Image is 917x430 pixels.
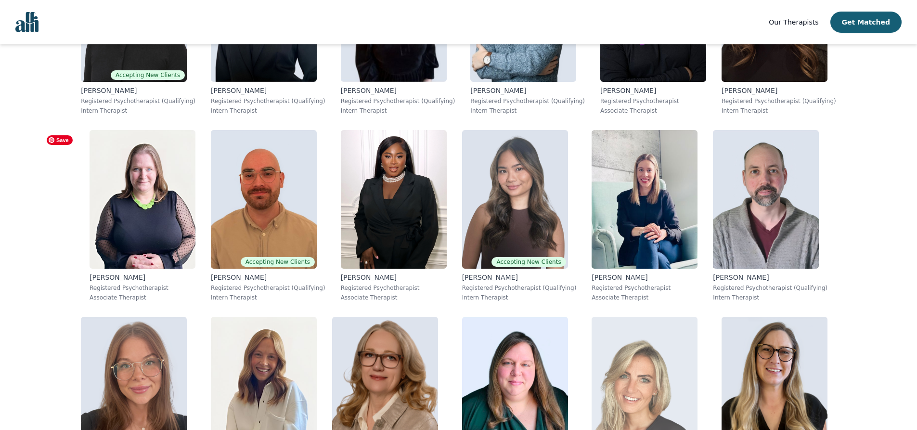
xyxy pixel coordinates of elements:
p: Intern Therapist [211,107,325,115]
a: Senam_Bruce-Kemevor[PERSON_NAME]Registered PsychotherapistAssociate Therapist [333,122,454,309]
p: [PERSON_NAME] [600,86,706,95]
p: Registered Psychotherapist [592,284,697,292]
img: Jessie_MacAlpine Shearer [90,130,195,269]
p: Intern Therapist [341,107,455,115]
img: Ryan_Ingleby [211,130,317,269]
p: Intern Therapist [722,107,836,115]
p: [PERSON_NAME] [462,273,577,282]
p: Intern Therapist [211,294,325,301]
img: Andreann_Gosselin [592,130,697,269]
p: Registered Psychotherapist [341,284,447,292]
p: [PERSON_NAME] [211,86,325,95]
p: [PERSON_NAME] [722,86,836,95]
p: [PERSON_NAME] [470,86,585,95]
a: Jessie_MacAlpine Shearer[PERSON_NAME]Registered PsychotherapistAssociate Therapist [82,122,203,309]
p: Registered Psychotherapist (Qualifying) [470,97,585,105]
a: Noreen Clare_TibudanAccepting New Clients[PERSON_NAME]Registered Psychotherapist (Qualifying)Inte... [454,122,584,309]
span: Accepting New Clients [241,257,315,267]
span: Accepting New Clients [491,257,566,267]
p: Intern Therapist [81,107,195,115]
p: Associate Therapist [90,294,195,301]
p: [PERSON_NAME] [211,273,325,282]
p: Associate Therapist [592,294,697,301]
p: Intern Therapist [470,107,585,115]
img: Sean_Flynn [713,130,819,269]
p: Registered Psychotherapist (Qualifying) [341,97,455,105]
p: [PERSON_NAME] [341,273,447,282]
p: Intern Therapist [713,294,827,301]
p: Registered Psychotherapist (Qualifying) [722,97,836,105]
a: Our Therapists [769,16,818,28]
img: Senam_Bruce-Kemevor [341,130,447,269]
span: Our Therapists [769,18,818,26]
p: Registered Psychotherapist (Qualifying) [211,284,325,292]
p: [PERSON_NAME] [341,86,455,95]
p: Registered Psychotherapist (Qualifying) [211,97,325,105]
a: Ryan_InglebyAccepting New Clients[PERSON_NAME]Registered Psychotherapist (Qualifying)Intern Thera... [203,122,333,309]
p: [PERSON_NAME] [81,86,195,95]
a: Andreann_Gosselin[PERSON_NAME]Registered PsychotherapistAssociate Therapist [584,122,705,309]
img: alli logo [15,12,39,32]
button: Get Matched [830,12,902,33]
p: Registered Psychotherapist (Qualifying) [462,284,577,292]
p: Registered Psychotherapist [600,97,706,105]
p: Intern Therapist [462,294,577,301]
img: Noreen Clare_Tibudan [462,130,568,269]
p: [PERSON_NAME] [592,273,697,282]
p: [PERSON_NAME] [90,273,195,282]
p: Associate Therapist [341,294,447,301]
span: Accepting New Clients [111,70,185,80]
p: Registered Psychotherapist (Qualifying) [81,97,195,105]
p: Associate Therapist [600,107,706,115]
a: Sean_Flynn[PERSON_NAME]Registered Psychotherapist (Qualifying)Intern Therapist [705,122,835,309]
span: Save [47,135,73,145]
p: Registered Psychotherapist (Qualifying) [713,284,827,292]
p: [PERSON_NAME] [713,273,827,282]
p: Registered Psychotherapist [90,284,195,292]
